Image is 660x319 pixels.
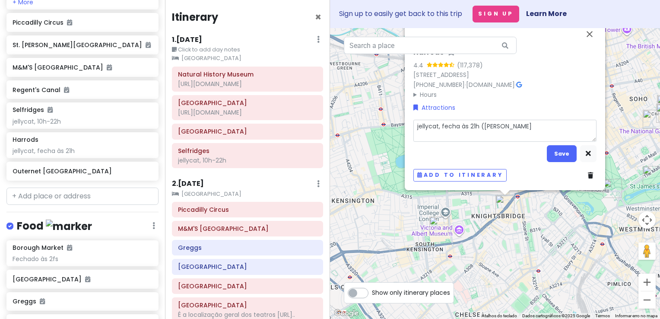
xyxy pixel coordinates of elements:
a: [STREET_ADDRESS] [413,70,469,79]
h6: M&M'S [GEOGRAPHIC_DATA] [13,64,152,71]
div: 4.4 [413,60,427,70]
span: Dados cartográficos ©2025 Google [522,313,590,318]
a: Learn More [526,9,567,19]
div: jellycat, 10h-22h [13,118,152,125]
i: Added to itinerary [107,64,112,70]
h6: Harrods [413,48,444,57]
h6: 2 . [DATE] [172,179,204,188]
small: Click to add day notes [172,45,323,54]
i: Added to itinerary [67,19,72,26]
h6: Hyde Park [178,99,317,107]
i: Added to itinerary [40,298,45,304]
div: [URL][DOMAIN_NAME] [178,80,317,88]
h4: Itinerary [172,10,218,24]
h6: [GEOGRAPHIC_DATA] [13,275,152,283]
a: Termos (abre em uma nova guia) [595,313,610,318]
button: Close [315,12,321,22]
a: Delete place [588,170,597,180]
span: Close itinerary [315,10,321,24]
a: Abrir esta área no Google Maps (abre uma nova janela) [332,308,361,319]
h6: St. [PERSON_NAME][GEOGRAPHIC_DATA] [13,41,152,49]
h6: Covent Garden [178,282,317,290]
h6: Selfridges [13,106,53,114]
div: Fechado às 2fs [13,255,152,263]
i: Added to itinerary [48,107,53,113]
h6: Piccadilly Circus [13,19,152,26]
h6: Harrods [13,136,38,144]
div: [URL][DOMAIN_NAME] [178,108,317,116]
input: + Add place or address [6,188,159,205]
div: É a localização geral dos teatros [URL].. [178,311,317,319]
div: Palácio de Buckingham [603,179,622,198]
h6: Greggs [178,244,317,252]
h6: Chinatown [178,263,317,271]
h6: Kensington Gardens [178,128,317,135]
h6: Natural History Museum [178,70,317,78]
button: Fechar [579,24,600,45]
a: [PHONE_NUMBER] [413,80,465,89]
button: Aumentar o zoom [638,274,656,291]
h6: Greggs [13,297,152,305]
i: Added to itinerary [64,87,69,93]
i: Added to itinerary [67,245,72,251]
button: Arraste o Pegman até o mapa para abrir o Street View [638,242,656,260]
button: Diminuir o zoom [638,291,656,309]
h6: Outernet [GEOGRAPHIC_DATA] [13,167,152,175]
h6: Regent's Canal [13,86,152,94]
div: jellycat, 10h-22h [178,156,317,164]
i: Added to itinerary [146,42,151,48]
h6: Piccadilly Circus [178,206,317,214]
div: · · [413,48,597,99]
h6: 1 . [DATE] [172,35,202,45]
a: Star place [447,48,456,57]
h4: Food [17,219,92,233]
a: Attractions [413,103,455,112]
i: Google Maps [516,82,522,88]
h6: West End [178,301,317,309]
h6: M&M'S London [178,225,317,233]
button: Save [547,145,577,162]
button: Add to itinerary [413,169,507,182]
button: Atalhos do teclado [482,313,517,319]
a: [DOMAIN_NAME] [466,80,515,89]
div: Natural History Museum [429,217,448,236]
small: [GEOGRAPHIC_DATA] [172,54,323,63]
div: jellycat, fecha às 21h [13,147,152,155]
span: Show only itinerary places [372,288,450,297]
img: Google [332,308,361,319]
button: Sign Up [473,6,519,22]
input: Search a place [344,37,517,54]
textarea: jellycat, fecha às 21h (domingos [413,119,597,142]
button: Controles da câmera no mapa [638,211,656,229]
small: [GEOGRAPHIC_DATA] [172,190,323,198]
img: marker [46,220,92,233]
div: Harrods [495,195,514,214]
div: (117,378) [457,60,483,70]
summary: Hours [413,89,597,99]
h6: Selfridges [178,147,317,155]
i: Added to itinerary [85,276,90,282]
h6: Borough Market [13,244,72,252]
a: Informar erro no mapa [615,313,657,318]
